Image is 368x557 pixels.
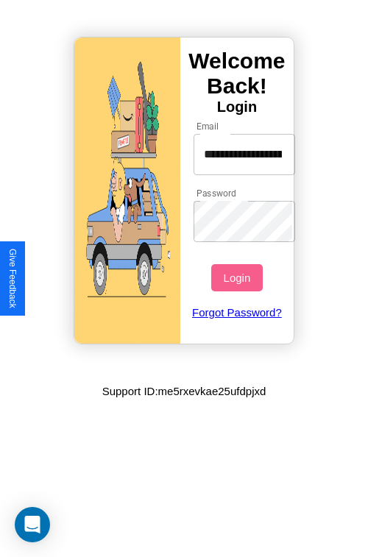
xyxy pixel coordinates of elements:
div: Give Feedback [7,249,18,308]
div: Open Intercom Messenger [15,507,50,542]
label: Password [197,187,236,199]
h3: Welcome Back! [180,49,294,99]
a: Forgot Password? [186,291,289,333]
p: Support ID: me5rxevkae25ufdpjxd [102,381,266,401]
label: Email [197,120,219,132]
img: gif [74,38,180,344]
h4: Login [180,99,294,116]
button: Login [211,264,262,291]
